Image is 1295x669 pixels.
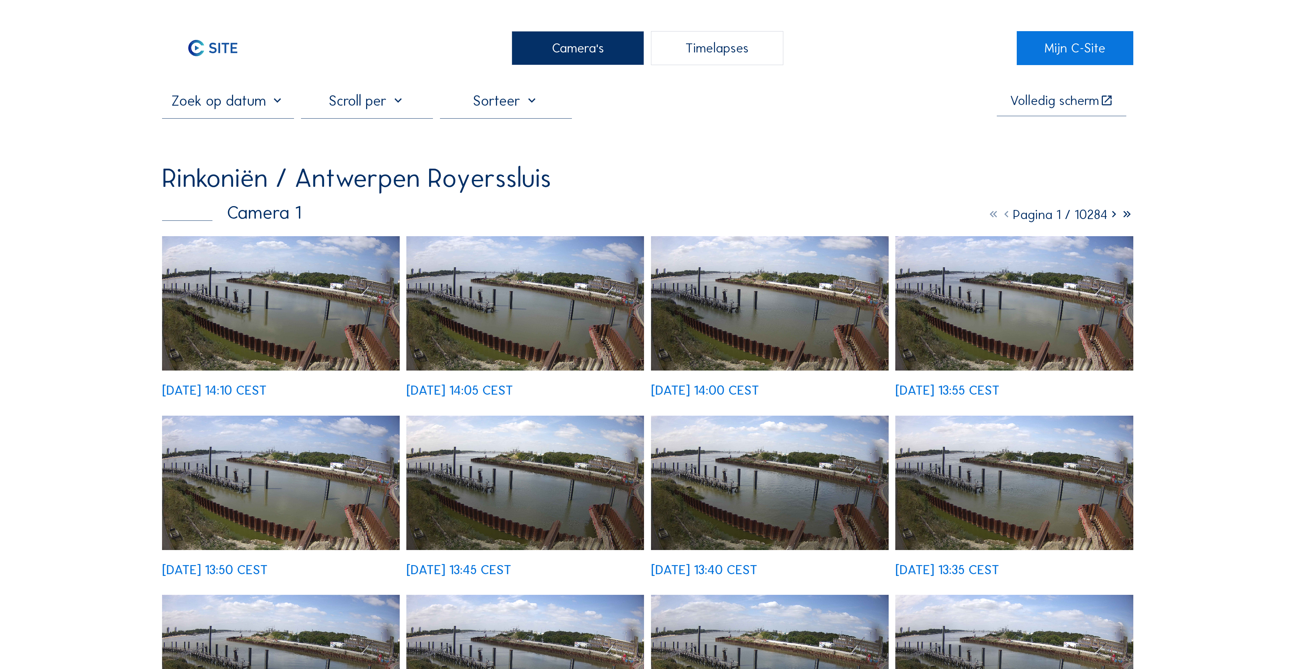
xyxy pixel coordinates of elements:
div: [DATE] 13:55 CEST [895,384,1000,397]
div: Camera's [512,31,644,65]
img: C-SITE Logo [162,31,264,65]
div: [DATE] 13:45 CEST [406,563,511,576]
div: [DATE] 14:05 CEST [406,384,513,397]
span: Pagina 1 / 10284 [1013,207,1107,223]
div: [DATE] 14:10 CEST [162,384,267,397]
img: image_52682906 [162,416,400,550]
img: image_52683129 [651,236,889,371]
div: [DATE] 14:00 CEST [651,384,759,397]
img: image_52682979 [895,236,1133,371]
a: C-SITE Logo [162,31,279,65]
img: image_52682735 [406,416,644,550]
a: Mijn C-Site [1017,31,1133,65]
div: Camera 1 [162,203,301,221]
img: image_52682574 [651,416,889,550]
div: Rinkoniën / Antwerpen Royerssluis [162,165,551,191]
div: Volledig scherm [1010,94,1099,107]
img: image_52683450 [162,236,400,371]
div: Timelapses [651,31,783,65]
img: image_52683283 [406,236,644,371]
div: [DATE] 13:35 CEST [895,563,999,576]
div: [DATE] 13:40 CEST [651,563,757,576]
input: Zoek op datum 󰅀 [162,92,294,110]
img: image_52682426 [895,416,1133,550]
div: [DATE] 13:50 CEST [162,563,268,576]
